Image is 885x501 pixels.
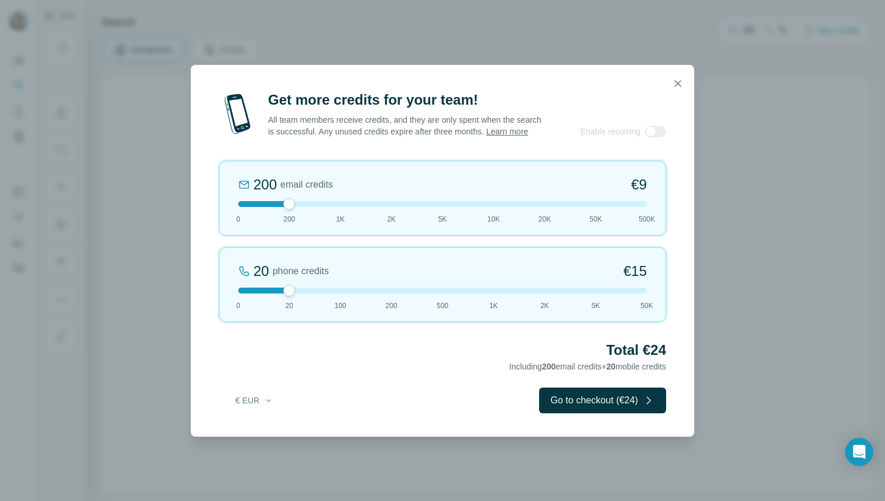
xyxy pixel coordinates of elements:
[286,300,293,311] span: 20
[509,362,666,371] span: Including email credits + mobile credits
[591,300,600,311] span: 5K
[219,91,256,137] img: mobile-phone
[438,214,447,224] span: 5K
[236,214,241,224] span: 0
[219,341,666,360] h2: Total €24
[631,175,647,194] span: €9
[336,214,345,224] span: 1K
[334,300,346,311] span: 100
[540,300,549,311] span: 2K
[268,114,543,137] p: All team members receive credits, and they are only spent when the search is successful. Any unus...
[227,390,282,411] button: € EUR
[386,300,397,311] span: 200
[623,262,647,281] span: €15
[488,214,500,224] span: 10K
[640,300,653,311] span: 50K
[280,178,333,192] span: email credits
[437,300,448,311] span: 500
[845,438,873,466] div: Open Intercom Messenger
[542,362,555,371] span: 200
[253,175,277,194] div: 200
[273,264,329,278] span: phone credits
[489,300,498,311] span: 1K
[486,127,529,136] a: Learn more
[538,214,551,224] span: 20K
[589,214,602,224] span: 50K
[639,214,655,224] span: 500K
[606,362,616,371] span: 20
[387,214,396,224] span: 2K
[283,214,295,224] span: 200
[253,262,269,281] div: 20
[580,126,640,137] span: Enable recurring
[236,300,241,311] span: 0
[539,388,666,413] button: Go to checkout (€24)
